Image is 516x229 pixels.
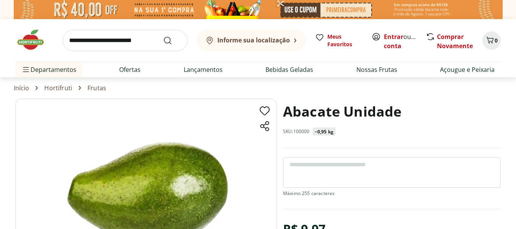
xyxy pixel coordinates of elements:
[384,32,403,41] a: Entrar
[217,36,290,44] b: Informe sua localização
[87,84,106,91] a: Frutas
[15,28,53,51] img: Hortifruti
[315,129,333,135] p: ~0,95 kg
[315,33,362,48] a: Meus Favoritos
[44,84,72,91] a: Hortifruti
[384,32,426,50] a: Criar conta
[440,65,495,74] a: Açougue e Peixaria
[163,36,181,45] button: Submit Search
[327,33,362,48] span: Meus Favoritos
[384,32,418,50] span: ou
[197,30,306,51] button: Informe sua localização
[21,60,31,79] button: Menu
[495,37,498,44] span: 0
[437,32,473,50] a: Comprar Novamente
[14,84,29,91] a: Início
[283,99,401,125] h1: Abacate Unidade
[356,65,397,74] a: Nossas Frutas
[283,128,310,135] p: SKU: 100000
[63,30,188,51] input: search
[184,65,223,74] a: Lançamentos
[21,60,76,79] span: Departamentos
[265,65,313,74] a: Bebidas Geladas
[482,31,501,50] button: Carrinho
[119,65,141,74] a: Ofertas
